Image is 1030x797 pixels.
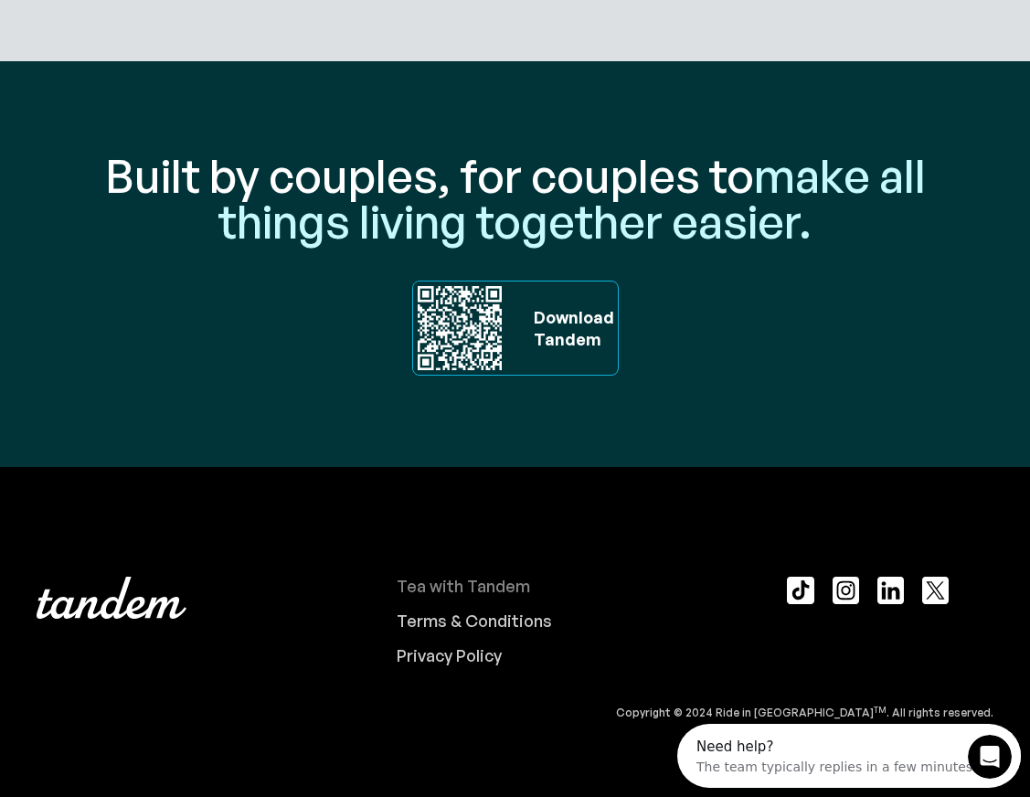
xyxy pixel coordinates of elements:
a: Tea with Tandem [397,577,772,597]
div: Copyright © 2024 Ride in [GEOGRAPHIC_DATA] . All rights reserved. [STREET_ADDRESS] [37,702,993,746]
iframe: Intercom live chat [968,735,1012,779]
div: Privacy Policy [397,646,502,666]
a: Privacy Policy [397,646,772,666]
iframe: Intercom live chat discovery launcher [677,724,1021,788]
div: Open Intercom Messenger [7,7,354,58]
div: Download ‍ Tandem [525,306,614,350]
span: make all things living together easier. [218,146,926,250]
div: Need help? [19,16,300,30]
div: The team typically replies in a few minutes. [19,30,300,49]
a: Terms & Conditions [397,611,772,632]
sup: TM [874,705,887,715]
div: Terms & Conditions [397,611,552,632]
div: Tea with Tandem [397,577,530,597]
